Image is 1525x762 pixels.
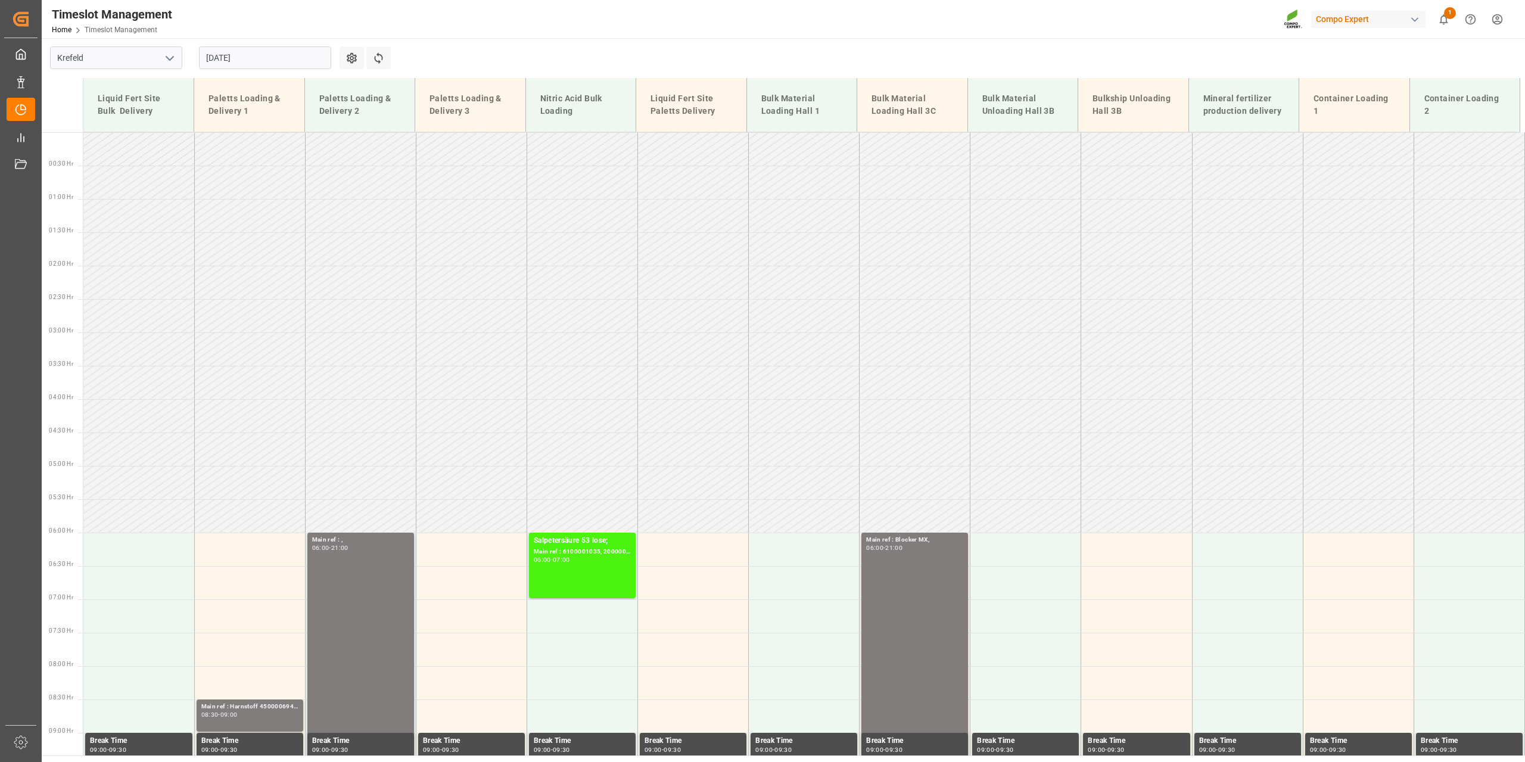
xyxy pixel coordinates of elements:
[551,557,553,562] div: -
[49,194,73,200] span: 01:00 Hr
[49,694,73,701] span: 08:30 Hr
[553,747,570,752] div: 09:30
[645,747,662,752] div: 09:00
[994,747,996,752] div: -
[442,747,459,752] div: 09:30
[536,88,627,122] div: Nitric Acid Bulk Loading
[755,735,852,747] div: Break Time
[1438,747,1440,752] div: -
[204,88,295,122] div: Paletts Loading & Delivery 1
[49,294,73,300] span: 02:30 Hr
[201,712,219,717] div: 08:30
[977,735,1074,747] div: Break Time
[199,46,331,69] input: DD.MM.YYYY
[978,88,1069,122] div: Bulk Material Unloading Hall 3B
[93,88,184,122] div: Liquid Fert Site Bulk Delivery
[867,88,958,122] div: Bulk Material Loading Hall 3C
[1444,7,1456,19] span: 1
[645,735,742,747] div: Break Time
[220,712,238,717] div: 09:00
[534,557,551,562] div: 06:00
[866,535,963,545] div: Main ref : Blocker MX,
[90,735,188,747] div: Break Time
[774,747,792,752] div: 09:30
[49,594,73,601] span: 07:00 Hr
[885,545,902,550] div: 21:00
[1218,747,1235,752] div: 09:30
[49,561,73,567] span: 06:30 Hr
[885,747,902,752] div: 09:30
[49,394,73,400] span: 04:00 Hr
[331,545,348,550] div: 21:00
[329,545,331,550] div: -
[312,747,329,752] div: 09:00
[757,88,848,122] div: Bulk Material Loading Hall 1
[1199,735,1296,747] div: Break Time
[534,735,631,747] div: Break Time
[1199,88,1290,122] div: Mineral fertilizer production delivery
[1310,735,1407,747] div: Break Time
[49,461,73,467] span: 05:00 Hr
[52,26,71,34] a: Home
[49,260,73,267] span: 02:00 Hr
[1440,747,1457,752] div: 09:30
[1199,747,1216,752] div: 09:00
[977,747,994,752] div: 09:00
[866,545,883,550] div: 06:00
[1311,8,1430,30] button: Compo Expert
[49,327,73,334] span: 03:00 Hr
[49,661,73,667] span: 08:00 Hr
[1216,747,1218,752] div: -
[329,747,331,752] div: -
[646,88,737,122] div: Liquid Fert Site Paletts Delivery
[218,747,220,752] div: -
[331,747,348,752] div: 09:30
[312,535,409,545] div: Main ref : ,
[1105,747,1107,752] div: -
[1421,747,1438,752] div: 09:00
[160,49,178,67] button: open menu
[1457,6,1484,33] button: Help Center
[866,747,883,752] div: 09:00
[90,747,107,752] div: 09:00
[201,702,298,712] div: Main ref : Harnstoff 4500006940,
[755,747,773,752] div: 09:00
[49,360,73,367] span: 03:30 Hr
[662,747,664,752] div: -
[423,747,440,752] div: 09:00
[220,747,238,752] div: 09:30
[218,712,220,717] div: -
[423,735,520,747] div: Break Time
[534,535,631,547] div: Salpetersäure 53 lose;
[201,747,219,752] div: 09:00
[1088,88,1179,122] div: Bulkship Unloading Hall 3B
[1420,88,1511,122] div: Container Loading 2
[1430,6,1457,33] button: show 1 new notifications
[440,747,442,752] div: -
[52,5,172,23] div: Timeslot Management
[49,527,73,534] span: 06:00 Hr
[1327,747,1328,752] div: -
[664,747,681,752] div: 09:30
[1421,735,1518,747] div: Break Time
[553,557,570,562] div: 07:00
[773,747,774,752] div: -
[315,88,406,122] div: Paletts Loading & Delivery 2
[1088,747,1105,752] div: 09:00
[534,747,551,752] div: 09:00
[534,547,631,557] div: Main ref : 6100001035, 2000000987;
[107,747,109,752] div: -
[49,727,73,734] span: 09:00 Hr
[1311,11,1426,28] div: Compo Expert
[312,545,329,550] div: 06:00
[883,747,885,752] div: -
[50,46,182,69] input: Type to search/select
[49,427,73,434] span: 04:30 Hr
[883,545,885,550] div: -
[1284,9,1303,30] img: Screenshot%202023-09-29%20at%2010.02.21.png_1712312052.png
[1310,747,1327,752] div: 09:00
[49,227,73,234] span: 01:30 Hr
[425,88,516,122] div: Paletts Loading & Delivery 3
[49,494,73,500] span: 05:30 Hr
[201,735,298,747] div: Break Time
